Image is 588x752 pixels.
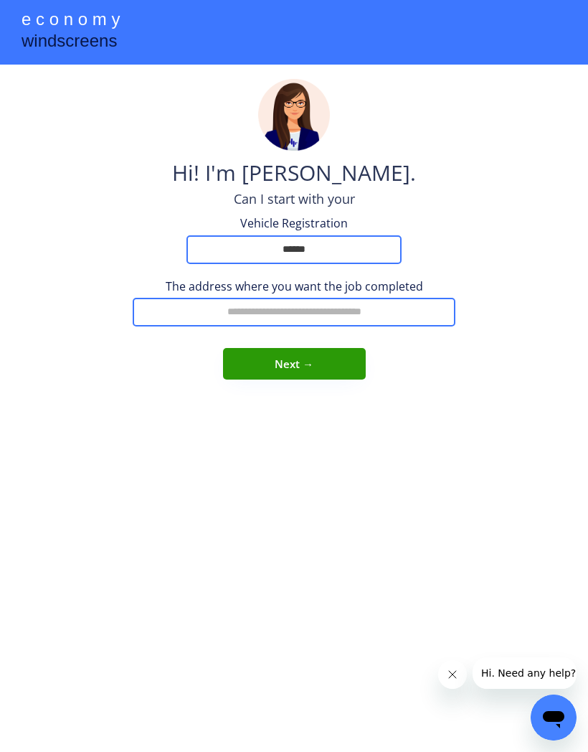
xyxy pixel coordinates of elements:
iframe: Close message [438,660,467,689]
div: Can I start with your [234,190,355,208]
button: Next → [223,348,366,380]
iframe: Button to launch messaging window [531,695,577,741]
img: madeline.png [258,79,330,151]
div: e c o n o m y [22,7,120,34]
div: Hi! I'm [PERSON_NAME]. [172,158,416,190]
div: windscreens [22,29,117,57]
iframe: Message from company [473,657,577,689]
div: The address where you want the job completed [133,278,455,294]
div: Vehicle Registration [222,215,366,231]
